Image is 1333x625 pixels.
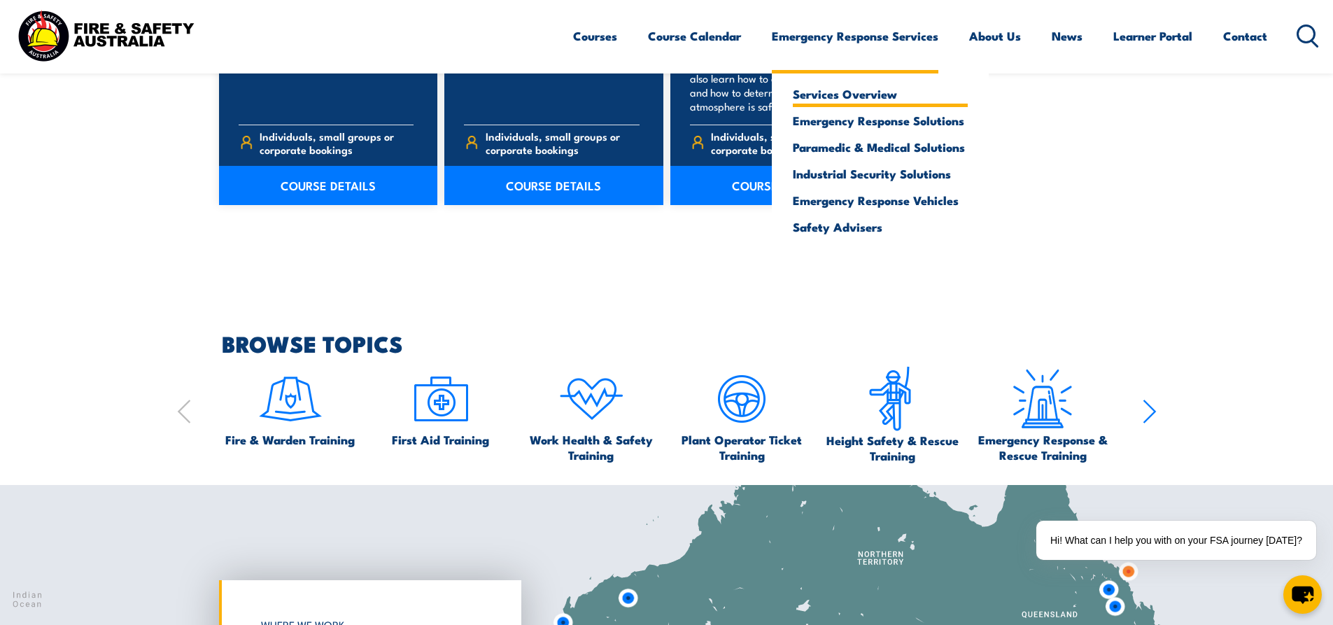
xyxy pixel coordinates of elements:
[225,366,355,447] a: Fire & Warden Training
[648,17,741,55] a: Course Calendar
[219,166,438,205] a: COURSE DETAILS
[824,366,961,463] a: Height Safety & Rescue Training
[793,114,968,127] a: Emergency Response Solutions
[408,366,474,432] img: icon-2
[1223,17,1267,55] a: Contact
[793,141,968,153] a: Paramedic & Medical Solutions
[793,167,968,180] a: Industrial Security Solutions
[225,432,355,447] span: Fire & Warden Training
[523,366,660,463] a: Work Health & Safety Training
[969,17,1021,55] a: About Us
[793,87,968,100] a: Services Overview
[793,220,968,233] a: Safety Advisers
[573,17,617,55] a: Courses
[772,17,938,55] a: Emergency Response Services
[523,432,660,463] span: Work Health & Safety Training
[711,129,865,156] span: Individuals, small groups or corporate bookings
[486,129,640,156] span: Individuals, small groups or corporate bookings
[670,166,889,205] a: COURSE DETAILS
[709,366,775,432] img: icon-5
[558,366,624,432] img: icon-4
[824,433,961,463] span: Height Safety & Rescue Training
[673,366,810,463] a: Plant Operator Ticket Training
[1113,17,1192,55] a: Learner Portal
[673,432,810,463] span: Plant Operator Ticket Training
[859,366,925,433] img: icon-6
[392,366,489,447] a: First Aid Training
[1052,17,1082,55] a: News
[444,166,663,205] a: COURSE DETAILS
[974,432,1111,463] span: Emergency Response & Rescue Training
[260,129,414,156] span: Individuals, small groups or corporate bookings
[1010,366,1075,432] img: Emergency Response Icon
[222,333,1157,353] h2: BROWSE TOPICS
[258,366,323,432] img: icon-1
[1036,521,1316,560] div: Hi! What can I help you with on your FSA journey [DATE]?
[974,366,1111,463] a: Emergency Response & Rescue Training
[793,194,968,206] a: Emergency Response Vehicles
[392,432,489,447] span: First Aid Training
[1283,575,1322,614] button: chat-button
